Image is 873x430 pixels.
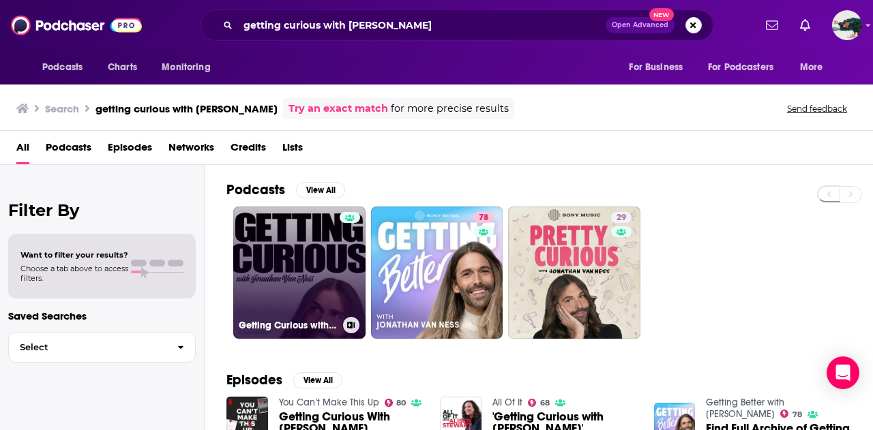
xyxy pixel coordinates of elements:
[528,399,550,407] a: 68
[20,264,128,283] span: Choose a tab above to access filters.
[293,372,342,388] button: View All
[46,136,91,164] a: Podcasts
[783,103,851,114] button: Send feedback
[8,309,196,322] p: Saved Searches
[649,8,674,21] span: New
[793,412,802,418] span: 78
[108,136,152,164] a: Episodes
[226,371,342,388] a: EpisodesView All
[508,206,640,339] a: 29
[226,371,282,388] h2: Episodes
[832,10,862,40] img: User Profile
[282,136,303,164] a: Lists
[371,206,503,339] a: 78
[617,211,626,225] span: 29
[391,101,509,117] span: for more precise results
[20,250,128,260] span: Want to filter your results?
[780,410,802,418] a: 78
[45,102,79,115] h3: Search
[279,397,379,408] a: You Can’t Make This Up
[99,55,145,80] a: Charts
[795,14,816,37] a: Show notifications dropdown
[790,55,840,80] button: open menu
[612,22,668,29] span: Open Advanced
[611,212,632,223] a: 29
[540,400,550,406] span: 68
[629,58,683,77] span: For Business
[152,55,228,80] button: open menu
[479,211,488,225] span: 78
[708,58,773,77] span: For Podcasters
[233,206,366,339] a: Getting Curious with [PERSON_NAME] - Import
[16,136,29,164] a: All
[239,320,338,331] h3: Getting Curious with [PERSON_NAME] - Import
[288,101,388,117] a: Try an exact match
[33,55,100,80] button: open menu
[800,58,823,77] span: More
[168,136,214,164] a: Networks
[231,136,266,164] a: Credits
[11,12,142,38] img: Podchaser - Follow, Share and Rate Podcasts
[95,102,278,115] h3: getting curious with [PERSON_NAME]
[706,397,784,420] a: Getting Better with Jonathan Van Ness
[9,343,166,352] span: Select
[699,55,793,80] button: open menu
[8,200,196,220] h2: Filter By
[492,397,522,408] a: All Of It
[832,10,862,40] span: Logged in as fsg.publicity
[827,356,859,389] div: Open Intercom Messenger
[296,182,345,198] button: View All
[396,400,406,406] span: 80
[760,14,784,37] a: Show notifications dropdown
[238,14,606,36] input: Search podcasts, credits, & more...
[619,55,700,80] button: open menu
[201,10,713,41] div: Search podcasts, credits, & more...
[42,58,83,77] span: Podcasts
[162,58,210,77] span: Monitoring
[473,212,494,223] a: 78
[108,58,137,77] span: Charts
[8,332,196,363] button: Select
[832,10,862,40] button: Show profile menu
[226,181,285,198] h2: Podcasts
[606,17,675,33] button: Open AdvancedNew
[226,181,345,198] a: PodcastsView All
[385,399,406,407] a: 80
